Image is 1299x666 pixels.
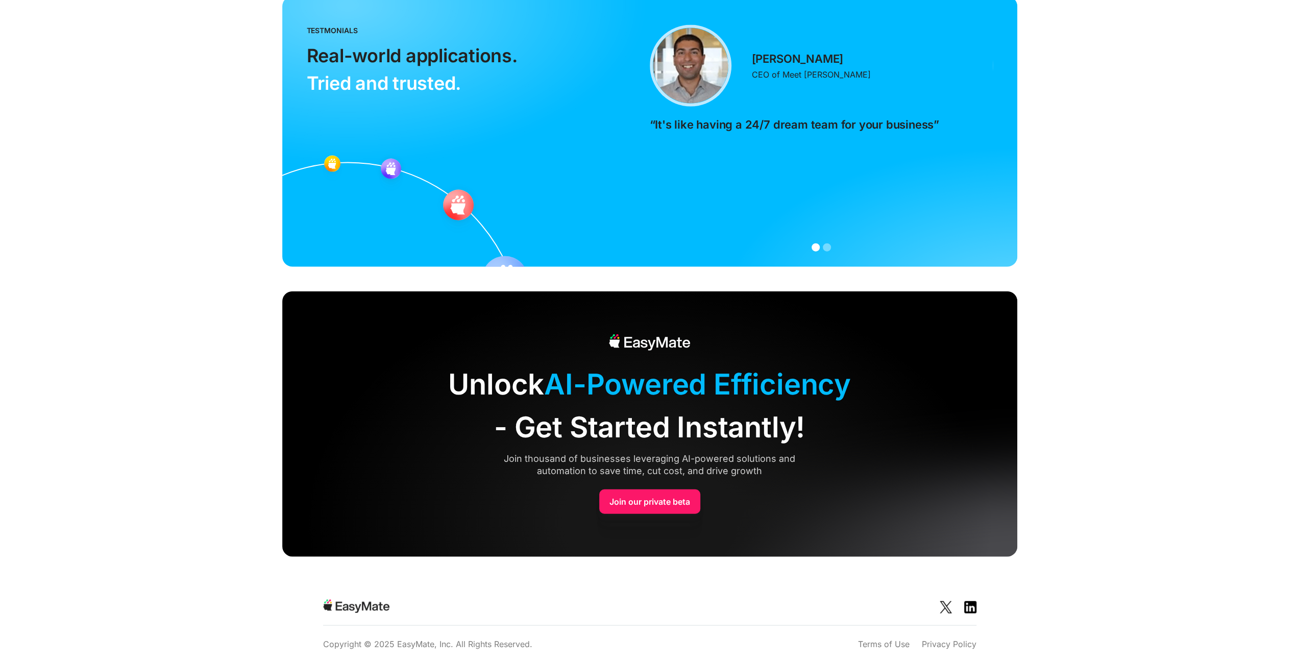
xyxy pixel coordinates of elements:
[858,638,910,650] a: Terms of Use
[323,638,532,650] p: Copyright © 2025 EasyMate, Inc. All Rights Reserved.
[964,601,976,613] img: Social Icon
[544,367,851,402] span: AI-Powered Efficiency
[295,363,1005,449] div: Unlock
[307,25,358,36] div: testmonials
[599,489,700,514] a: Join our private beta
[922,638,976,650] a: Privacy Policy
[494,406,805,449] span: - Get Started Instantly!
[752,51,843,66] p: [PERSON_NAME]
[650,117,939,132] p: “It's like having a 24/7 dream team for your business”
[940,601,952,613] img: Social Icon
[752,68,871,81] p: CEO of Meet [PERSON_NAME]
[823,243,831,252] div: Show slide 2 of 2
[650,25,993,238] div: carousel
[307,42,518,97] div: Real-world applications. ‍
[812,243,820,252] div: Show slide 1 of 2
[650,25,993,238] div: 1 of 2
[484,453,816,477] div: Join thousand of businesses leveraging AI-powered solutions and automation to save time, cut cost...
[307,72,461,94] span: Tried and trusted.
